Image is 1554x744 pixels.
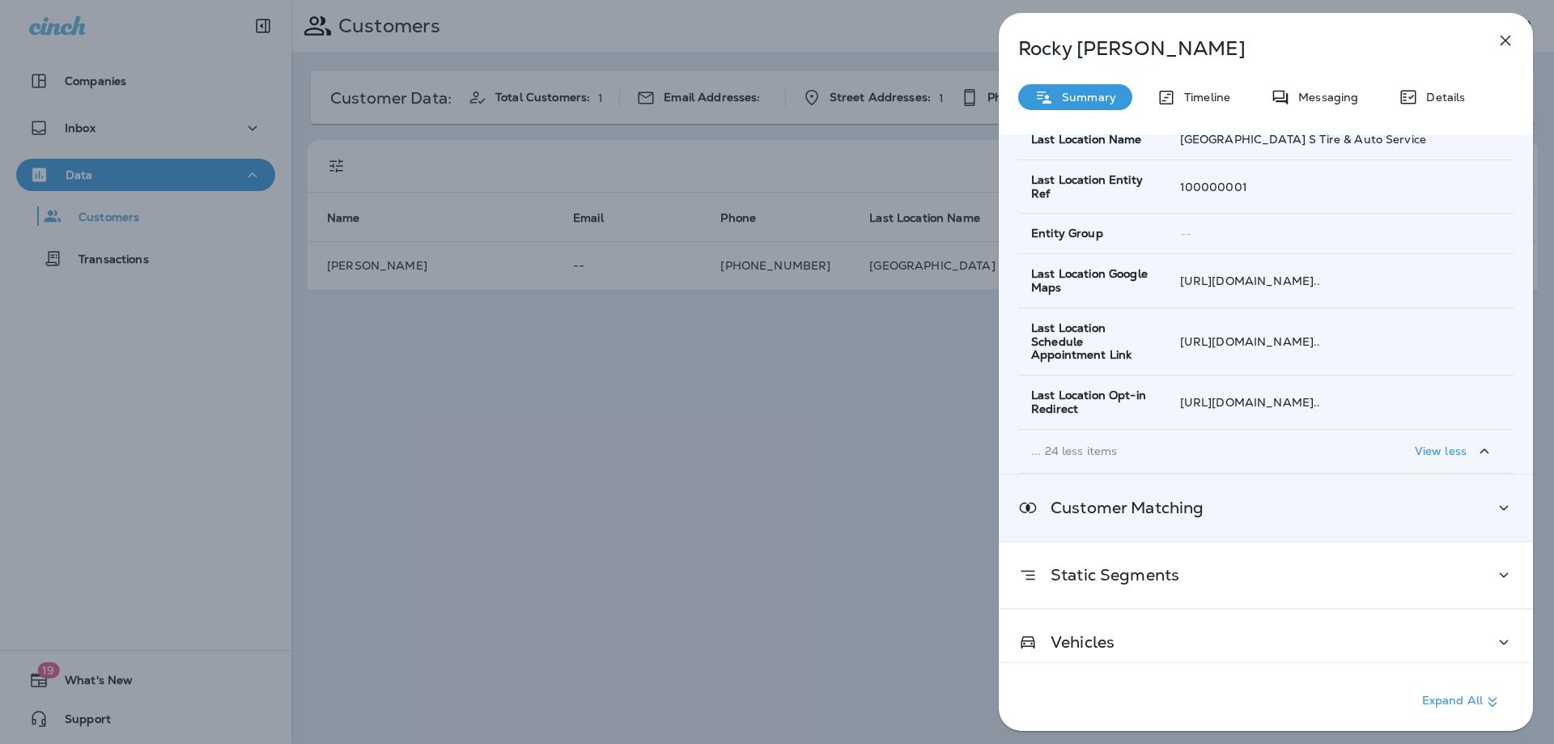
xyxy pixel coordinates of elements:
[1018,37,1460,60] p: Rocky [PERSON_NAME]
[1416,687,1509,716] button: Expand All
[1031,321,1154,362] span: Last Location Schedule Appointment Link
[1180,180,1247,194] span: 100000001
[1038,568,1179,581] p: Static Segments
[1038,636,1115,648] p: Vehicles
[1038,501,1204,514] p: Customer Matching
[1031,267,1154,295] span: Last Location Google Maps
[1408,436,1501,466] button: View less
[1054,91,1116,104] p: Summary
[1180,395,1321,410] span: [URL][DOMAIN_NAME]..
[1031,389,1154,416] span: Last Location Opt-in Redirect
[1180,334,1321,349] span: [URL][DOMAIN_NAME]..
[1290,91,1358,104] p: Messaging
[1180,227,1191,241] span: --
[1422,692,1502,712] p: Expand All
[1031,133,1142,147] span: Last Location Name
[1418,91,1465,104] p: Details
[1415,444,1467,457] p: View less
[1031,444,1352,457] p: ... 24 less items
[1176,91,1230,104] p: Timeline
[1031,173,1154,201] span: Last Location Entity Ref
[1180,274,1321,288] span: [URL][DOMAIN_NAME]..
[1180,132,1426,147] span: [GEOGRAPHIC_DATA] S Tire & Auto Service
[1031,227,1103,240] span: Entity Group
